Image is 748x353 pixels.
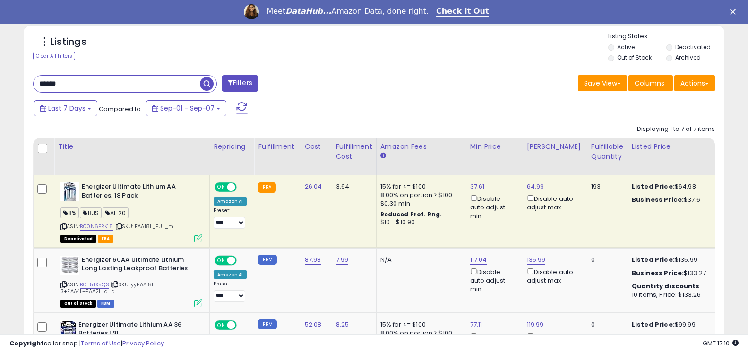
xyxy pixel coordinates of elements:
span: Columns [635,78,664,88]
a: 77.11 [470,320,482,329]
a: Terms of Use [81,339,121,348]
div: Amazon AI [214,270,247,279]
button: Filters [222,75,258,92]
div: 15% for <= $100 [380,320,459,329]
div: seller snap | | [9,339,164,348]
label: Deactivated [675,43,711,51]
span: FBM [97,300,114,308]
strong: Copyright [9,339,44,348]
button: Last 7 Days [34,100,97,116]
div: Fulfillment [258,142,296,152]
div: Displaying 1 to 7 of 7 items [637,125,715,134]
span: OFF [235,183,250,191]
span: Last 7 Days [48,103,86,113]
span: | SKU: yyEAA18L-3+EAA4L+EAA2L_d_a [60,281,157,295]
p: Listing States: [608,32,724,41]
a: 135.99 [527,255,546,265]
span: ON [215,256,227,264]
div: Amazon AI [214,197,247,206]
a: 117.04 [470,255,487,265]
div: 193 [591,182,620,191]
div: 10 Items, Price: $133.26 [632,291,710,299]
div: Preset: [214,207,247,229]
div: Cost [305,142,328,152]
span: BJS [80,207,102,218]
div: Disable auto adjust min [470,267,516,294]
b: Listed Price: [632,320,675,329]
img: 51LCEeEZoSL._SL40_.jpg [60,182,79,201]
button: Save View [578,75,627,91]
i: DataHub... [285,7,331,16]
div: Fulfillable Quantity [591,142,624,162]
small: FBM [258,255,276,265]
a: 7.99 [336,255,349,265]
a: Check It Out [436,7,489,17]
b: Energizer Ultimate Lithium AA Batteries, 18 Pack [82,182,197,202]
div: $10 - $10.90 [380,218,459,226]
span: Sep-01 - Sep-07 [160,103,215,113]
b: Energizer Ultimate Lithium AA 36 Batteries L91 [78,320,193,340]
a: Privacy Policy [122,339,164,348]
a: 37.61 [470,182,485,191]
span: OFF [235,256,250,264]
span: All listings that are currently out of stock and unavailable for purchase on Amazon [60,300,96,308]
label: Out of Stock [617,53,652,61]
button: Actions [674,75,715,91]
div: Meet Amazon Data, done right. [267,7,429,16]
div: ASIN: [60,256,202,306]
div: 0 [591,320,620,329]
h5: Listings [50,35,86,49]
div: Listed Price [632,142,714,152]
small: FBA [258,182,275,193]
div: $133.27 [632,269,710,277]
b: Energizer 60AA Ultimate Lithium Long Lasting Leakproof Batteries [82,256,197,276]
div: 15% for <= $100 [380,182,459,191]
img: Profile image for Georgie [244,4,259,19]
span: 2025-09-15 17:10 GMT [703,339,739,348]
div: Disable auto adjust max [527,267,580,285]
div: $37.6 [632,196,710,204]
div: Close [730,9,739,14]
div: Title [58,142,206,152]
a: 26.04 [305,182,322,191]
div: 8.00% on portion > $100 [380,191,459,199]
div: Amazon Fees [380,142,462,152]
label: Archived [675,53,701,61]
div: 0 [591,256,620,264]
a: 119.99 [527,320,544,329]
div: Clear All Filters [33,52,75,60]
div: $0.30 min [380,199,459,208]
div: Repricing [214,142,250,152]
span: | SKU: EAA18L_FUL_m [114,223,173,230]
button: Columns [628,75,673,91]
div: Fulfillment Cost [336,142,372,162]
a: 64.99 [527,182,544,191]
b: Listed Price: [632,255,675,264]
span: Compared to: [99,104,142,113]
small: FBM [258,319,276,329]
div: Min Price [470,142,519,152]
button: Sep-01 - Sep-07 [146,100,226,116]
span: ON [215,321,227,329]
div: ASIN: [60,182,202,241]
span: All listings that are unavailable for purchase on Amazon for any reason other than out-of-stock [60,235,96,243]
img: 51fSNM2KJiL._SL40_.jpg [60,320,76,339]
div: Disable auto adjust min [470,193,516,221]
a: B00N6FRK18 [80,223,113,231]
b: Business Price: [632,195,684,204]
span: 8% [60,207,79,218]
b: Quantity discounts [632,282,700,291]
div: $99.99 [632,320,710,329]
div: Disable auto adjust max [527,193,580,212]
div: Preset: [214,281,247,302]
span: ON [215,183,227,191]
a: 8.25 [336,320,349,329]
span: AF.20 [103,207,129,218]
div: [PERSON_NAME] [527,142,583,152]
b: Business Price: [632,268,684,277]
div: 3.64 [336,182,369,191]
label: Active [617,43,635,51]
a: 87.98 [305,255,321,265]
b: Reduced Prof. Rng. [380,210,442,218]
div: $64.98 [632,182,710,191]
